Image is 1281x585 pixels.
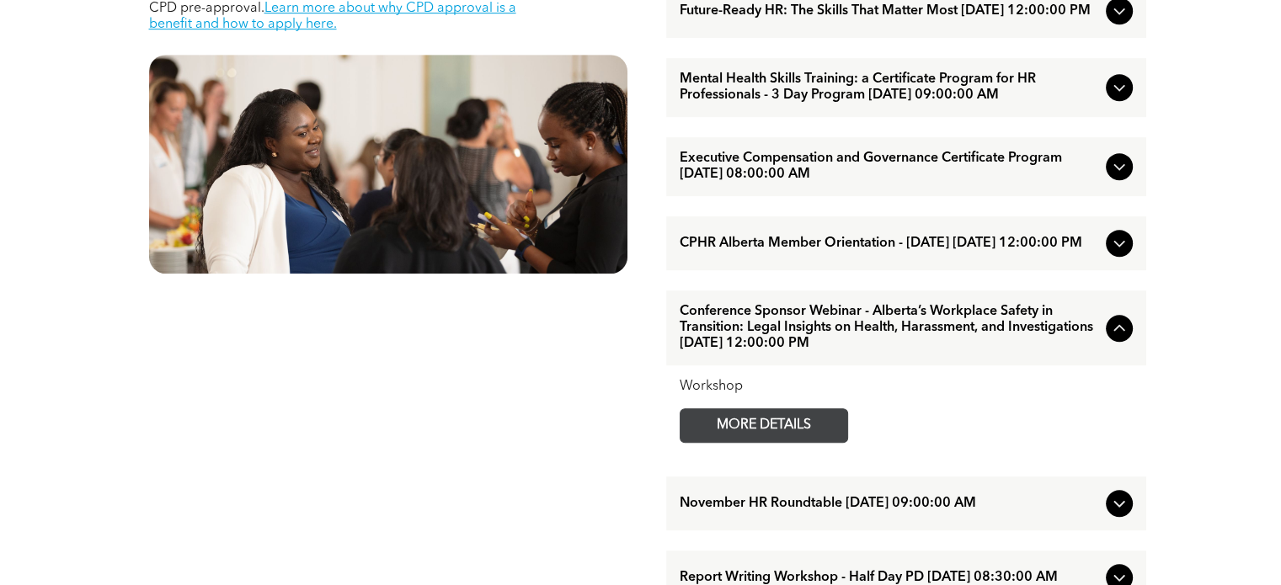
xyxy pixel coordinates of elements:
div: Workshop [680,379,1133,395]
span: CPHR Alberta Member Orientation - [DATE] [DATE] 12:00:00 PM [680,236,1099,252]
span: Conference Sponsor Webinar - Alberta’s Workplace Safety in Transition: Legal Insights on Health, ... [680,304,1099,352]
a: Learn more about why CPD approval is a benefit and how to apply here. [149,2,516,31]
span: Executive Compensation and Governance Certificate Program [DATE] 08:00:00 AM [680,151,1099,183]
span: Future-Ready HR: The Skills That Matter Most [DATE] 12:00:00 PM [680,3,1099,19]
span: Mental Health Skills Training: a Certificate Program for HR Professionals - 3 Day Program [DATE] ... [680,72,1099,104]
span: November HR Roundtable [DATE] 09:00:00 AM [680,496,1099,512]
a: MORE DETAILS [680,408,848,443]
span: MORE DETAILS [697,409,830,442]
